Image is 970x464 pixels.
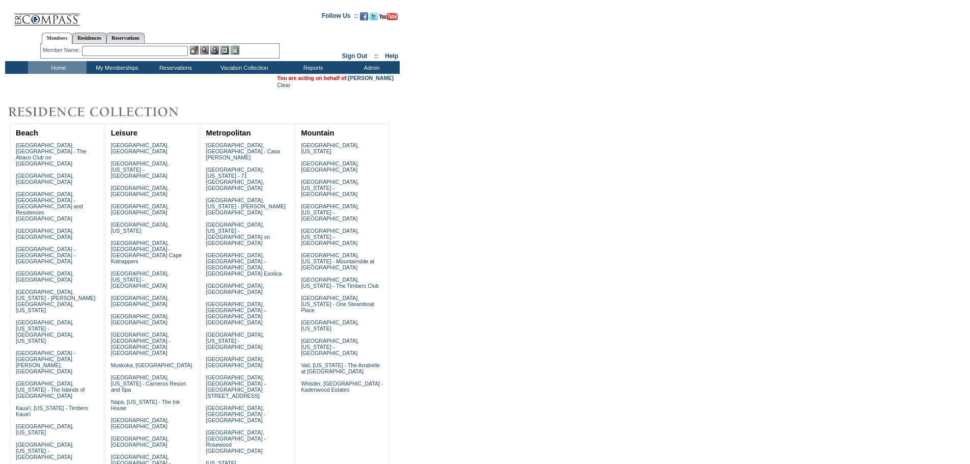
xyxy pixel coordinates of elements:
[374,52,378,60] span: ::
[301,252,374,270] a: [GEOGRAPHIC_DATA], [US_STATE] - Mountainside at [GEOGRAPHIC_DATA]
[16,129,38,137] a: Beach
[204,61,283,74] td: Vacation Collection
[206,405,265,423] a: [GEOGRAPHIC_DATA], [GEOGRAPHIC_DATA] - [GEOGRAPHIC_DATA]
[111,362,192,368] a: Muskoka, [GEOGRAPHIC_DATA]
[360,12,368,20] img: Become our fan on Facebook
[206,332,264,350] a: [GEOGRAPHIC_DATA], [US_STATE] - [GEOGRAPHIC_DATA]
[111,222,169,234] a: [GEOGRAPHIC_DATA], [US_STATE]
[206,374,265,399] a: [GEOGRAPHIC_DATA], [GEOGRAPHIC_DATA] - [GEOGRAPHIC_DATA][STREET_ADDRESS]
[145,61,204,74] td: Reservations
[206,129,251,137] a: Metropolitan
[206,283,264,295] a: [GEOGRAPHIC_DATA], [GEOGRAPHIC_DATA]
[106,33,145,43] a: Reservations
[342,52,367,60] a: Sign Out
[301,362,380,374] a: Vail, [US_STATE] - The Arrabelle at [GEOGRAPHIC_DATA]
[370,15,378,21] a: Follow us on Twitter
[200,46,209,54] img: View
[206,167,264,191] a: [GEOGRAPHIC_DATA], [US_STATE] - 71 [GEOGRAPHIC_DATA], [GEOGRAPHIC_DATA]
[42,33,73,44] a: Members
[111,435,169,448] a: [GEOGRAPHIC_DATA], [GEOGRAPHIC_DATA]
[16,142,87,167] a: [GEOGRAPHIC_DATA], [GEOGRAPHIC_DATA] - The Abaco Club on [GEOGRAPHIC_DATA]
[72,33,106,43] a: Residences
[301,203,359,222] a: [GEOGRAPHIC_DATA], [US_STATE] - [GEOGRAPHIC_DATA]
[16,173,74,185] a: [GEOGRAPHIC_DATA], [GEOGRAPHIC_DATA]
[341,61,400,74] td: Admin
[111,374,186,393] a: [GEOGRAPHIC_DATA], [US_STATE] - Carneros Resort and Spa
[111,129,137,137] a: Leisure
[301,179,359,197] a: [GEOGRAPHIC_DATA], [US_STATE] - [GEOGRAPHIC_DATA]
[5,15,13,16] img: i.gif
[16,423,74,435] a: [GEOGRAPHIC_DATA], [US_STATE]
[206,252,282,277] a: [GEOGRAPHIC_DATA], [GEOGRAPHIC_DATA] - [GEOGRAPHIC_DATA], [GEOGRAPHIC_DATA] Exotica
[283,61,341,74] td: Reports
[301,338,359,356] a: [GEOGRAPHIC_DATA], [US_STATE] - [GEOGRAPHIC_DATA]
[301,129,334,137] a: Mountain
[16,350,75,374] a: [GEOGRAPHIC_DATA] - [GEOGRAPHIC_DATA][PERSON_NAME], [GEOGRAPHIC_DATA]
[206,301,265,325] a: [GEOGRAPHIC_DATA], [GEOGRAPHIC_DATA] - [GEOGRAPHIC_DATA] [GEOGRAPHIC_DATA]
[301,228,359,246] a: [GEOGRAPHIC_DATA], [US_STATE] - [GEOGRAPHIC_DATA]
[379,15,398,21] a: Subscribe to our YouTube Channel
[370,12,378,20] img: Follow us on Twitter
[111,295,169,307] a: [GEOGRAPHIC_DATA], [GEOGRAPHIC_DATA]
[111,185,169,197] a: [GEOGRAPHIC_DATA], [GEOGRAPHIC_DATA]
[231,46,239,54] img: b_calculator.gif
[111,332,171,356] a: [GEOGRAPHIC_DATA], [GEOGRAPHIC_DATA] - [GEOGRAPHIC_DATA] [GEOGRAPHIC_DATA]
[301,277,379,289] a: [GEOGRAPHIC_DATA], [US_STATE] - The Timbers Club
[385,52,398,60] a: Help
[16,319,74,344] a: [GEOGRAPHIC_DATA], [US_STATE] - [GEOGRAPHIC_DATA], [US_STATE]
[111,240,182,264] a: [GEOGRAPHIC_DATA], [GEOGRAPHIC_DATA] - [GEOGRAPHIC_DATA] Cape Kidnappers
[111,160,169,179] a: [GEOGRAPHIC_DATA], [US_STATE] - [GEOGRAPHIC_DATA]
[190,46,199,54] img: b_edit.gif
[206,197,286,215] a: [GEOGRAPHIC_DATA], [US_STATE] - [PERSON_NAME][GEOGRAPHIC_DATA]
[277,75,394,81] span: You are acting on behalf of:
[301,295,374,313] a: [GEOGRAPHIC_DATA], [US_STATE] - One Steamboat Place
[16,191,83,222] a: [GEOGRAPHIC_DATA], [GEOGRAPHIC_DATA] - [GEOGRAPHIC_DATA] and Residences [GEOGRAPHIC_DATA]
[111,203,169,215] a: [GEOGRAPHIC_DATA], [GEOGRAPHIC_DATA]
[220,46,229,54] img: Reservations
[301,142,359,154] a: [GEOGRAPHIC_DATA], [US_STATE]
[16,380,85,399] a: [GEOGRAPHIC_DATA], [US_STATE] - The Islands of [GEOGRAPHIC_DATA]
[43,46,82,54] div: Member Name:
[111,399,180,411] a: Napa, [US_STATE] - The Ink House
[277,82,290,88] a: Clear
[111,142,169,154] a: [GEOGRAPHIC_DATA], [GEOGRAPHIC_DATA]
[16,270,74,283] a: [GEOGRAPHIC_DATA], [GEOGRAPHIC_DATA]
[16,228,74,240] a: [GEOGRAPHIC_DATA], [GEOGRAPHIC_DATA]
[111,417,169,429] a: [GEOGRAPHIC_DATA], [GEOGRAPHIC_DATA]
[5,102,204,122] img: Destinations by Exclusive Resorts
[16,405,88,417] a: Kaua'i, [US_STATE] - Timbers Kaua'i
[16,289,96,313] a: [GEOGRAPHIC_DATA], [US_STATE] - [PERSON_NAME][GEOGRAPHIC_DATA], [US_STATE]
[301,380,383,393] a: Whistler, [GEOGRAPHIC_DATA] - Kadenwood Estates
[206,142,280,160] a: [GEOGRAPHIC_DATA], [GEOGRAPHIC_DATA] - Casa [PERSON_NAME]
[210,46,219,54] img: Impersonate
[16,246,75,264] a: [GEOGRAPHIC_DATA] - [GEOGRAPHIC_DATA] - [GEOGRAPHIC_DATA]
[322,11,358,23] td: Follow Us ::
[111,313,169,325] a: [GEOGRAPHIC_DATA], [GEOGRAPHIC_DATA]
[348,75,394,81] a: [PERSON_NAME]
[206,222,270,246] a: [GEOGRAPHIC_DATA], [US_STATE] - [GEOGRAPHIC_DATA] on [GEOGRAPHIC_DATA]
[301,160,359,173] a: [GEOGRAPHIC_DATA], [GEOGRAPHIC_DATA]
[301,319,359,332] a: [GEOGRAPHIC_DATA], [US_STATE]
[14,5,80,26] img: Compass Home
[111,270,169,289] a: [GEOGRAPHIC_DATA], [US_STATE] - [GEOGRAPHIC_DATA]
[28,61,87,74] td: Home
[379,13,398,20] img: Subscribe to our YouTube Channel
[16,442,74,460] a: [GEOGRAPHIC_DATA], [US_STATE] - [GEOGRAPHIC_DATA]
[206,429,265,454] a: [GEOGRAPHIC_DATA], [GEOGRAPHIC_DATA] - Rosewood [GEOGRAPHIC_DATA]
[206,356,264,368] a: [GEOGRAPHIC_DATA], [GEOGRAPHIC_DATA]
[360,15,368,21] a: Become our fan on Facebook
[87,61,145,74] td: My Memberships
